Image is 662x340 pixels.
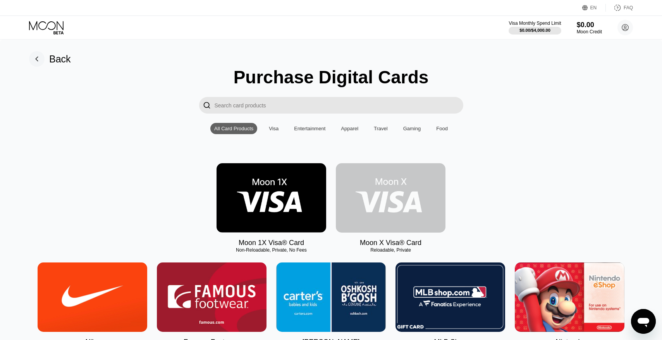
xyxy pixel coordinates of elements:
[374,126,388,131] div: Travel
[577,21,602,35] div: $0.00Moon Credit
[203,101,211,110] div: 
[234,67,429,88] div: Purchase Digital Cards
[436,126,448,131] div: Food
[337,123,362,134] div: Apparel
[577,21,602,29] div: $0.00
[577,29,602,35] div: Moon Credit
[509,21,561,35] div: Visa Monthly Spend Limit$0.00/$4,000.00
[631,309,656,334] iframe: Button to launch messaging window
[360,239,421,247] div: Moon X Visa® Card
[403,126,421,131] div: Gaming
[49,54,71,65] div: Back
[624,5,633,10] div: FAQ
[29,51,71,67] div: Back
[519,28,550,33] div: $0.00 / $4,000.00
[214,126,253,131] div: All Card Products
[336,247,445,253] div: Reloadable, Private
[269,126,279,131] div: Visa
[239,239,304,247] div: Moon 1X Visa® Card
[290,123,329,134] div: Entertainment
[509,21,561,26] div: Visa Monthly Spend Limit
[606,4,633,12] div: FAQ
[582,4,606,12] div: EN
[399,123,425,134] div: Gaming
[210,123,257,134] div: All Card Products
[265,123,282,134] div: Visa
[370,123,392,134] div: Travel
[590,5,597,10] div: EN
[199,97,215,114] div: 
[217,247,326,253] div: Non-Reloadable, Private, No Fees
[432,123,452,134] div: Food
[341,126,358,131] div: Apparel
[215,97,463,114] input: Search card products
[294,126,325,131] div: Entertainment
